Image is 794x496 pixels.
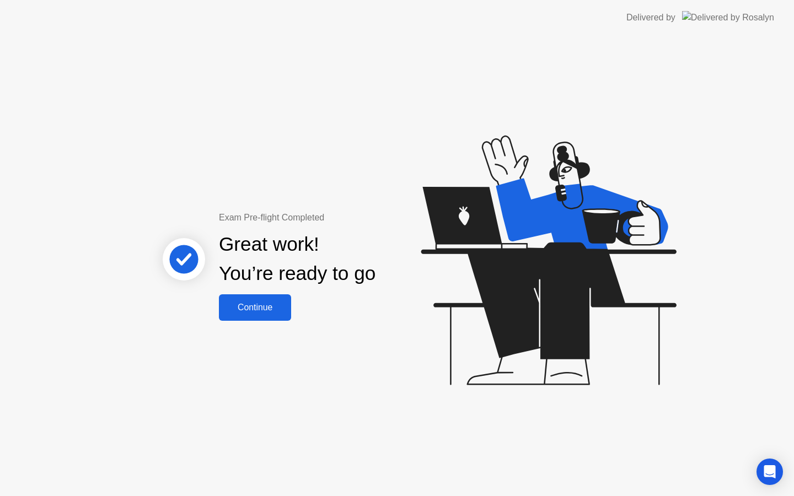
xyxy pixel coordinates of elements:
div: Exam Pre-flight Completed [219,211,447,224]
div: Open Intercom Messenger [757,459,783,485]
div: Continue [222,303,288,312]
button: Continue [219,294,291,321]
div: Delivered by [626,11,675,24]
img: Delivered by Rosalyn [682,11,774,24]
div: Great work! You’re ready to go [219,230,375,288]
